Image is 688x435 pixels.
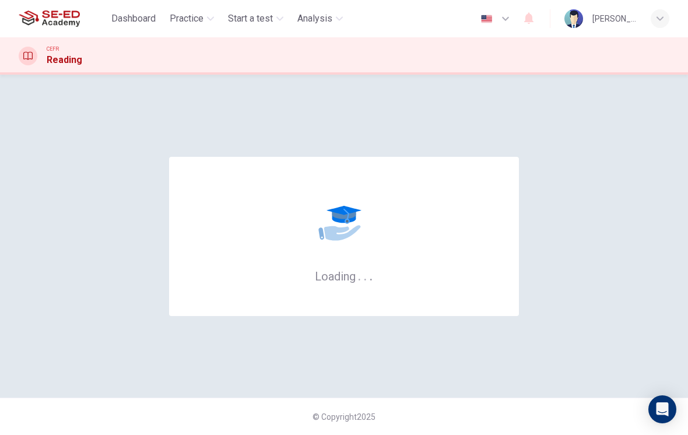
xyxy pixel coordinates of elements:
[107,8,160,29] button: Dashboard
[293,8,347,29] button: Analysis
[479,15,494,23] img: en
[47,53,82,67] h1: Reading
[170,12,203,26] span: Practice
[223,8,288,29] button: Start a test
[592,12,637,26] div: [PERSON_NAME][DEMOGRAPHIC_DATA]
[297,12,332,26] span: Analysis
[564,9,583,28] img: Profile picture
[363,265,367,285] h6: .
[165,8,219,29] button: Practice
[357,265,361,285] h6: .
[228,12,273,26] span: Start a test
[313,412,375,422] span: © Copyright 2025
[19,7,80,30] img: SE-ED Academy logo
[315,268,373,283] h6: Loading
[369,265,373,285] h6: .
[648,395,676,423] div: Open Intercom Messenger
[111,12,156,26] span: Dashboard
[19,7,107,30] a: SE-ED Academy logo
[47,45,59,53] span: CEFR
